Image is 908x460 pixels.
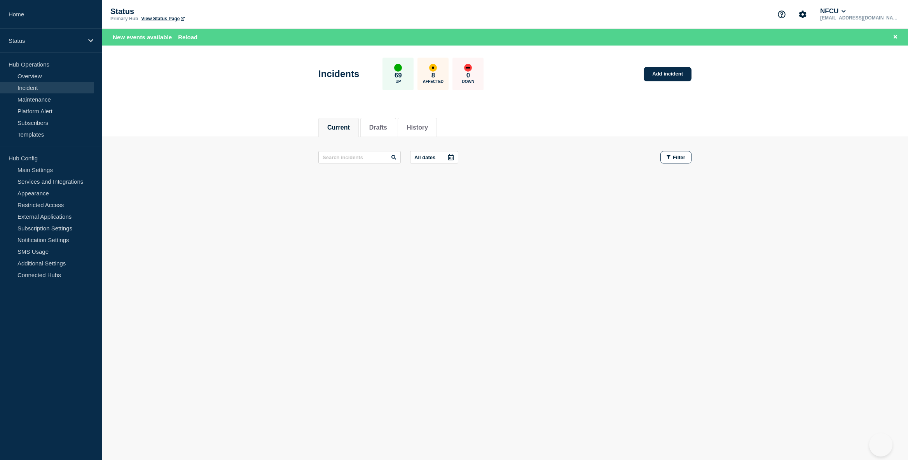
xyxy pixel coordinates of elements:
iframe: Help Scout Beacon - Open [869,433,892,456]
a: View Status Page [141,16,184,21]
a: Add incident [644,67,691,81]
button: Support [774,6,790,23]
h1: Incidents [318,68,359,79]
p: Down [462,79,475,84]
button: Filter [660,151,691,163]
p: Status [9,37,83,44]
div: affected [429,64,437,72]
p: Up [395,79,401,84]
span: Filter [673,155,685,160]
p: Status [110,7,266,16]
p: All dates [414,155,435,160]
button: History [407,124,428,131]
p: 69 [395,72,402,79]
p: Primary Hub [110,16,138,21]
p: 0 [466,72,470,79]
p: [EMAIL_ADDRESS][DOMAIN_NAME] [819,15,899,21]
button: NFCU [819,7,847,15]
button: All dates [410,151,458,163]
button: Current [327,124,350,131]
span: New events available [113,34,172,40]
button: Account settings [794,6,811,23]
div: down [464,64,472,72]
p: 8 [431,72,435,79]
button: Reload [178,34,197,40]
div: up [394,64,402,72]
button: Drafts [369,124,387,131]
p: Affected [423,79,444,84]
input: Search incidents [318,151,401,163]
